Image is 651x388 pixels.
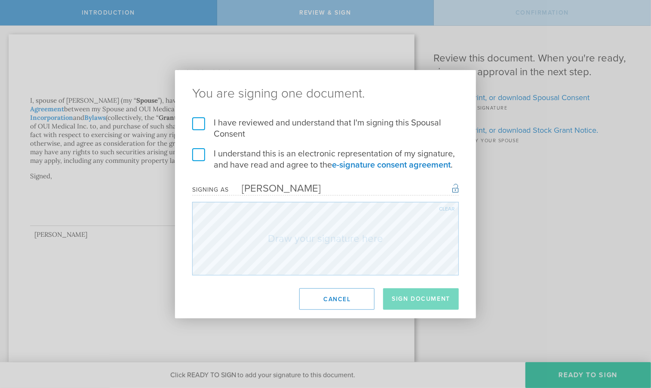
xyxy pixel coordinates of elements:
[192,148,459,171] label: I understand this is an electronic representation of my signature, and have read and agree to the .
[299,288,375,310] button: Cancel
[192,186,229,193] div: Signing as
[608,321,651,362] iframe: Chat Widget
[192,87,459,100] ng-pluralize: You are signing one document.
[229,182,321,195] div: [PERSON_NAME]
[383,288,459,310] button: Sign Document
[192,117,459,140] label: I have reviewed and understand that I'm signing this Spousal Consent
[332,160,451,170] a: e-signature consent agreement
